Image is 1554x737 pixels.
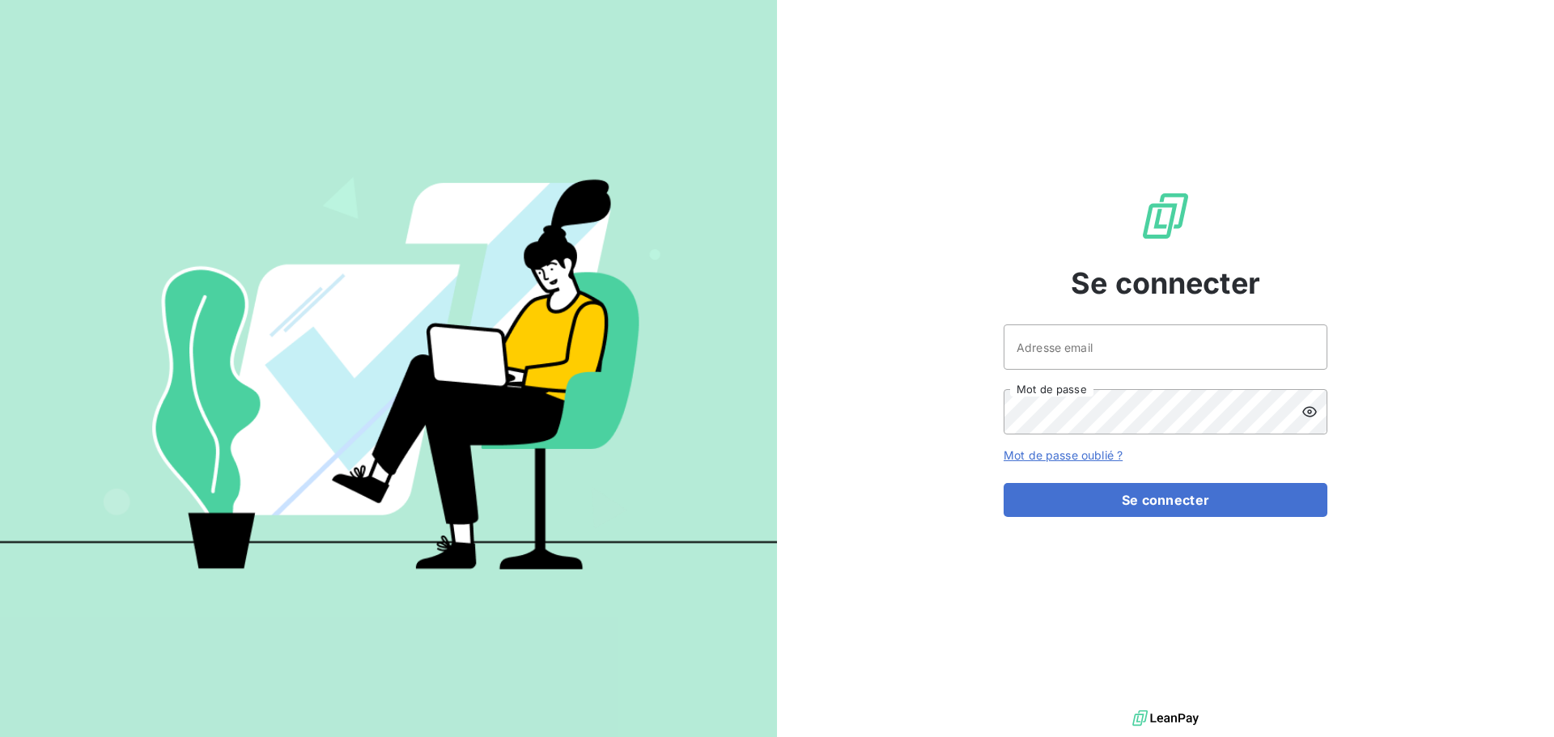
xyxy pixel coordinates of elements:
button: Se connecter [1004,483,1327,517]
img: logo [1132,706,1199,731]
span: Se connecter [1071,261,1260,305]
input: placeholder [1004,324,1327,370]
img: Logo LeanPay [1140,190,1191,242]
a: Mot de passe oublié ? [1004,448,1123,462]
